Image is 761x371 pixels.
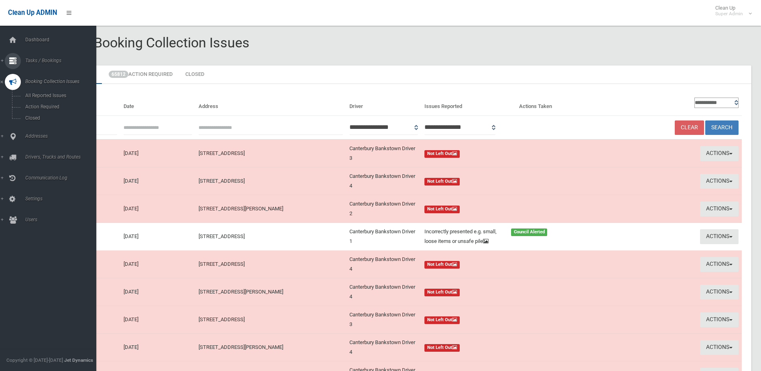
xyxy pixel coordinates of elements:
button: Actions [700,229,739,244]
th: Date [120,94,196,116]
td: [DATE] [120,223,196,251]
div: Incorrectly presented e.g. small, loose items or unsafe pile [420,227,506,246]
span: Not Left Out [424,178,460,185]
td: [STREET_ADDRESS] [195,167,346,195]
td: [DATE] [120,167,196,195]
a: Closed [179,65,210,84]
span: Users [23,217,102,222]
span: Drivers, Trucks and Routes [23,154,102,160]
span: Not Left Out [424,344,460,352]
span: Not Left Out [424,206,460,213]
td: Canterbury Bankstown Driver 3 [346,306,422,334]
span: Booking Collection Issues [23,79,102,84]
td: [STREET_ADDRESS][PERSON_NAME] [195,334,346,361]
span: Communication Log [23,175,102,181]
span: Not Left Out [424,316,460,324]
td: [STREET_ADDRESS] [195,251,346,278]
td: [STREET_ADDRESS][PERSON_NAME] [195,278,346,306]
td: Canterbury Bankstown Driver 4 [346,251,422,278]
td: [STREET_ADDRESS] [195,139,346,167]
button: Actions [700,312,739,327]
td: [DATE] [120,195,196,223]
a: Clear [675,120,704,135]
span: Settings [23,196,102,202]
button: Actions [700,202,739,216]
th: Driver [346,94,422,116]
span: Not Left Out [424,289,460,296]
a: Not Left Out [424,204,588,214]
a: Not Left Out [424,149,588,158]
a: Not Left Out [424,287,588,297]
td: [STREET_ADDRESS] [195,306,346,334]
span: All Reported Issues [23,93,95,98]
td: [STREET_ADDRESS] [195,223,346,251]
span: Reported Booking Collection Issues [35,35,250,51]
td: [DATE] [120,278,196,306]
td: Canterbury Bankstown Driver 4 [346,167,422,195]
td: [DATE] [120,306,196,334]
a: Not Left Out [424,342,588,352]
button: Search [705,120,739,135]
span: Action Required [23,104,95,110]
button: Actions [700,285,739,300]
a: Not Left Out [424,315,588,324]
strong: Jet Dynamics [64,357,93,363]
a: 65812Action Required [103,65,179,84]
button: Actions [700,340,739,355]
td: Canterbury Bankstown Driver 1 [346,223,422,251]
span: Copyright © [DATE]-[DATE] [6,357,63,363]
button: Actions [700,257,739,272]
span: Not Left Out [424,150,460,158]
td: Canterbury Bankstown Driver 3 [346,139,422,167]
th: Issues Reported [421,94,516,116]
button: Actions [700,146,739,161]
th: Address [195,94,346,116]
span: Dashboard [23,37,102,43]
small: Super Admin [715,11,743,17]
th: Actions Taken [516,94,591,116]
a: Incorrectly presented e.g. small, loose items or unsafe pile Council Alerted [424,227,588,246]
td: Canterbury Bankstown Driver 4 [346,278,422,306]
span: Not Left Out [424,261,460,269]
td: [DATE] [120,139,196,167]
td: [DATE] [120,251,196,278]
span: Addresses [23,133,102,139]
a: Not Left Out [424,176,588,186]
span: Closed [23,115,95,121]
span: Clean Up [711,5,751,17]
span: Council Alerted [511,228,548,236]
td: Canterbury Bankstown Driver 4 [346,334,422,361]
td: [STREET_ADDRESS][PERSON_NAME] [195,195,346,223]
td: Canterbury Bankstown Driver 2 [346,195,422,223]
a: Not Left Out [424,259,588,269]
td: [DATE] [120,334,196,361]
button: Actions [700,174,739,189]
span: Clean Up ADMIN [8,9,57,16]
span: Tasks / Bookings [23,58,102,63]
span: 65812 [109,71,128,78]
